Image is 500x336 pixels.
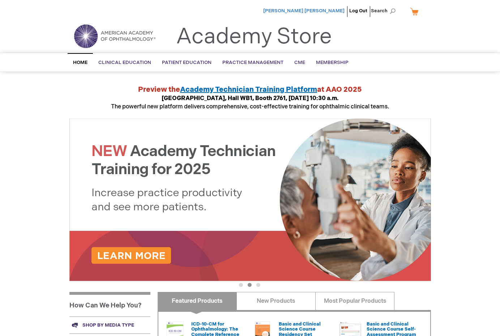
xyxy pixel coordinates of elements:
[69,316,150,333] a: Shop by media type
[73,60,87,65] span: Home
[256,283,260,287] button: 3 of 3
[158,292,237,310] a: Featured Products
[316,60,349,65] span: Membership
[294,60,305,65] span: CME
[176,24,332,50] a: Academy Store
[263,8,345,14] a: [PERSON_NAME] [PERSON_NAME]
[315,292,394,310] a: Most Popular Products
[248,283,252,287] button: 2 of 3
[239,283,243,287] button: 1 of 3
[162,95,339,102] strong: [GEOGRAPHIC_DATA], Hall WB1, Booth 2761, [DATE] 10:30 a.m.
[236,292,316,310] a: New Products
[98,60,151,65] span: Clinical Education
[162,60,211,65] span: Patient Education
[138,85,362,94] strong: Preview the at AAO 2025
[180,85,317,94] a: Academy Technician Training Platform
[349,8,367,14] a: Log Out
[69,292,150,316] h1: How Can We Help You?
[111,95,389,110] span: The powerful new platform delivers comprehensive, cost-effective training for ophthalmic clinical...
[222,60,283,65] span: Practice Management
[371,4,398,18] span: Search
